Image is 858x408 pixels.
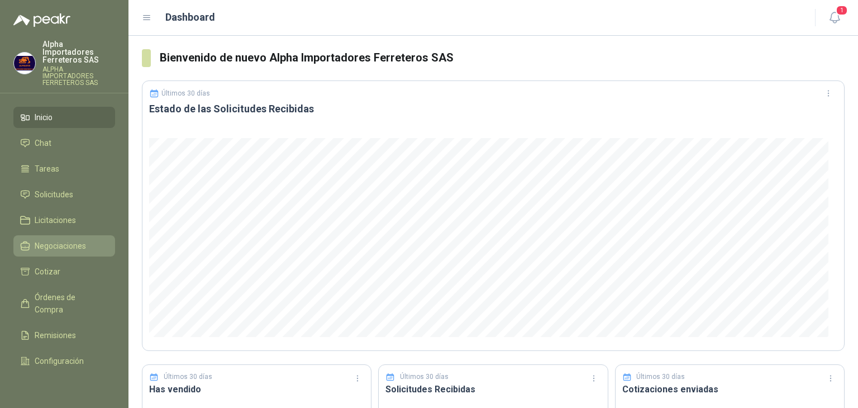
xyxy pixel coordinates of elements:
[165,10,215,25] h1: Dashboard
[35,329,76,341] span: Remisiones
[13,235,115,257] a: Negociaciones
[35,291,104,316] span: Órdenes de Compra
[35,355,84,367] span: Configuración
[13,210,115,231] a: Licitaciones
[13,350,115,372] a: Configuración
[836,5,848,16] span: 1
[35,240,86,252] span: Negociaciones
[13,287,115,320] a: Órdenes de Compra
[13,132,115,154] a: Chat
[13,184,115,205] a: Solicitudes
[35,137,51,149] span: Chat
[149,382,364,396] h3: Has vendido
[164,372,212,382] p: Últimos 30 días
[824,8,845,28] button: 1
[13,13,70,27] img: Logo peakr
[35,111,53,124] span: Inicio
[385,382,600,396] h3: Solicitudes Recibidas
[160,49,845,67] h3: Bienvenido de nuevo Alpha Importadores Ferreteros SAS
[35,381,98,393] span: Manuales y ayuda
[161,89,210,97] p: Últimos 30 días
[35,163,59,175] span: Tareas
[622,382,837,396] h3: Cotizaciones enviadas
[42,40,115,64] p: Alpha Importadores Ferreteros SAS
[400,372,449,382] p: Últimos 30 días
[35,214,76,226] span: Licitaciones
[13,261,115,282] a: Cotizar
[13,376,115,397] a: Manuales y ayuda
[35,188,73,201] span: Solicitudes
[35,265,60,278] span: Cotizar
[42,66,115,86] p: ALPHA IMPORTADORES FERRETEROS SAS
[13,325,115,346] a: Remisiones
[636,372,685,382] p: Últimos 30 días
[13,158,115,179] a: Tareas
[13,107,115,128] a: Inicio
[149,102,837,116] h3: Estado de las Solicitudes Recibidas
[14,53,35,74] img: Company Logo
